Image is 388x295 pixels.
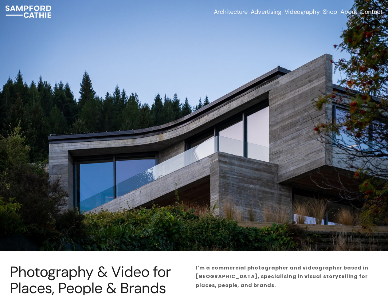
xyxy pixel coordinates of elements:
span: Architecture [214,8,248,15]
strong: I’m a commercial photographer and videographer based in [GEOGRAPHIC_DATA], specialising in visual... [196,264,370,289]
button: Previous Slide [6,120,14,130]
a: About [340,7,357,16]
a: folder dropdown [251,7,281,16]
a: folder dropdown [214,7,248,16]
span: Advertising [251,8,281,15]
button: Next Slide [374,120,382,130]
a: Contact [360,7,382,16]
a: Videography [284,7,320,16]
a: Shop [323,7,337,16]
img: Sampford Cathie Photo + Video [6,6,51,18]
